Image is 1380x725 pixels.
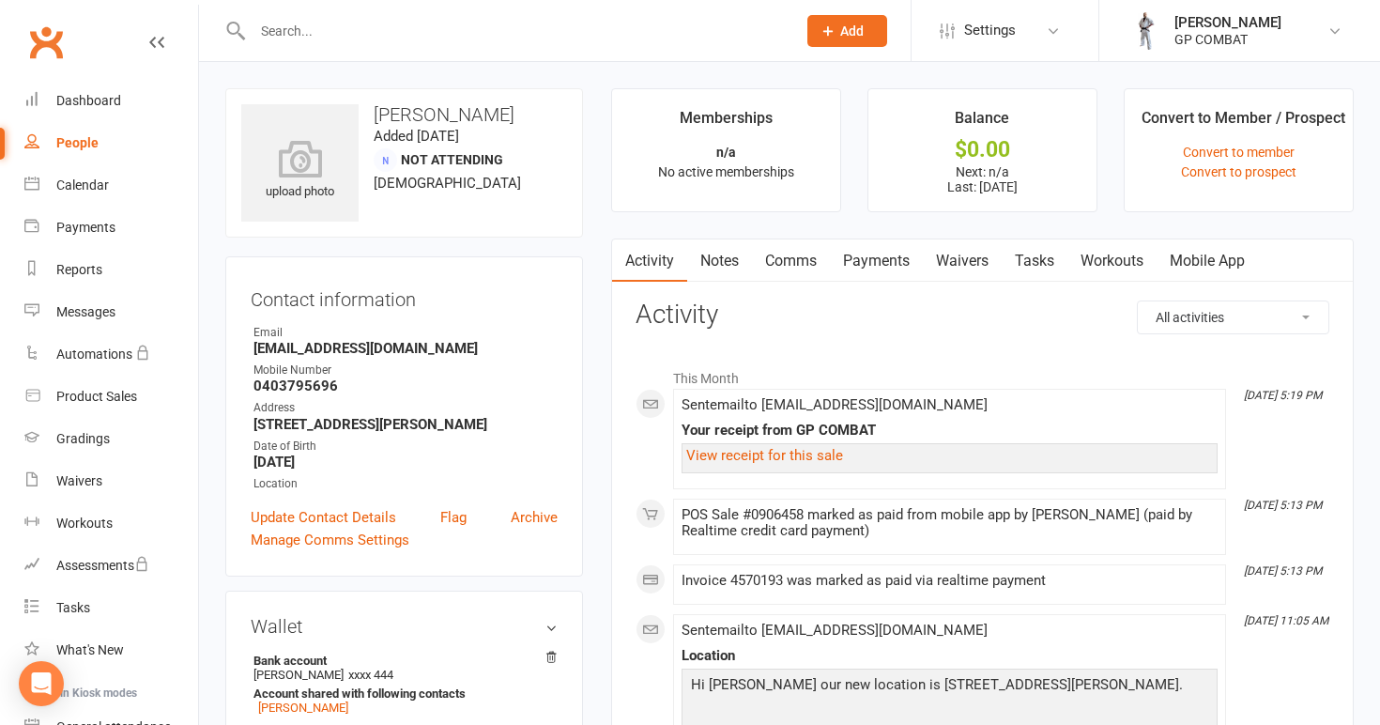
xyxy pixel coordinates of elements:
div: upload photo [241,140,359,202]
div: People [56,135,99,150]
strong: n/a [716,145,736,160]
div: Payments [56,220,115,235]
span: Sent email to [EMAIL_ADDRESS][DOMAIN_NAME] [682,396,988,413]
div: Memberships [680,106,773,140]
strong: Bank account [253,654,548,668]
div: Gradings [56,431,110,446]
div: GP COMBAT [1174,31,1281,48]
a: Assessments [24,545,198,587]
a: Manage Comms Settings [251,529,409,551]
i: [DATE] 5:13 PM [1244,499,1322,512]
p: Next: n/a Last: [DATE] [885,164,1080,194]
i: [DATE] 5:13 PM [1244,564,1322,578]
div: $0.00 [885,140,1080,160]
a: Workouts [24,502,198,545]
span: Settings [964,9,1016,52]
a: Messages [24,291,198,333]
div: [PERSON_NAME] [1174,14,1281,31]
a: Workouts [1067,239,1157,283]
strong: Account shared with following contacts [253,686,548,701]
div: Assessments [56,558,149,573]
a: Reports [24,249,198,291]
a: Calendar [24,164,198,207]
a: People [24,122,198,164]
a: Update Contact Details [251,506,396,529]
div: Reports [56,262,102,277]
strong: [STREET_ADDRESS][PERSON_NAME] [253,416,558,433]
a: Mobile App [1157,239,1258,283]
h3: Contact information [251,282,558,310]
div: Waivers [56,473,102,488]
a: Payments [24,207,198,249]
a: Comms [752,239,830,283]
div: Email [253,324,558,342]
li: [PERSON_NAME] [251,651,558,717]
button: Add [807,15,887,47]
div: Location [253,475,558,493]
a: Dashboard [24,80,198,122]
strong: [EMAIL_ADDRESS][DOMAIN_NAME] [253,340,558,357]
div: Date of Birth [253,438,558,455]
strong: [DATE] [253,454,558,470]
a: Flag [440,506,467,529]
a: Archive [511,506,558,529]
h3: Activity [636,301,1329,330]
div: Open Intercom Messenger [19,661,64,706]
li: This Month [636,359,1329,389]
img: thumb_image1750126119.png [1127,12,1165,50]
a: Gradings [24,418,198,460]
div: POS Sale #0906458 marked as paid from mobile app by [PERSON_NAME] (paid by Realtime credit card p... [682,507,1218,539]
a: [PERSON_NAME] [258,701,348,715]
a: What's New [24,629,198,671]
strong: 0403795696 [253,378,558,394]
a: Tasks [24,587,198,629]
span: xxxx 444 [348,668,393,682]
div: Your receipt from GP COMBAT [682,423,1218,439]
a: Tasks [1002,239,1067,283]
p: Hi [PERSON_NAME] our new location is [STREET_ADDRESS][PERSON_NAME]. [686,673,1213,701]
div: Automations [56,347,132,362]
div: Workouts [56,516,113,531]
h3: Wallet [251,616,558,637]
h3: [PERSON_NAME] [241,104,567,125]
input: Search... [247,18,783,44]
a: View receipt for this sale [686,447,843,464]
div: Calendar [56,177,109,193]
span: Not Attending [401,152,503,167]
a: Notes [687,239,752,283]
time: Added [DATE] [374,128,459,145]
a: Payments [830,239,923,283]
a: Clubworx [23,19,69,66]
div: Convert to Member / Prospect [1142,106,1345,140]
div: Location [682,648,1218,664]
div: What's New [56,642,124,657]
span: Add [840,23,864,39]
i: [DATE] 11:05 AM [1244,614,1328,627]
div: Balance [955,106,1009,140]
div: Invoice 4570193 was marked as paid via realtime payment [682,573,1218,589]
i: [DATE] 5:19 PM [1244,389,1322,402]
span: Sent email to [EMAIL_ADDRESS][DOMAIN_NAME] [682,622,988,639]
a: Automations [24,333,198,376]
div: Dashboard [56,93,121,108]
div: Tasks [56,600,90,615]
span: [DEMOGRAPHIC_DATA] [374,175,521,192]
div: Address [253,399,558,417]
div: Mobile Number [253,362,558,379]
div: Product Sales [56,389,137,404]
a: Convert to member [1183,145,1295,160]
span: No active memberships [658,164,794,179]
a: Product Sales [24,376,198,418]
a: Activity [612,239,687,283]
a: Waivers [24,460,198,502]
a: Convert to prospect [1181,164,1296,179]
a: Waivers [923,239,1002,283]
div: Messages [56,304,115,319]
